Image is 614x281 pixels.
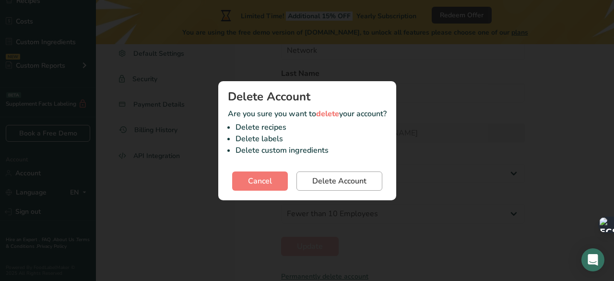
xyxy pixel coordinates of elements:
[236,145,387,156] li: Delete custom ingredients
[232,171,288,191] button: Cancel
[312,175,366,187] span: Delete Account
[218,81,396,200] section: Are you sure you want to your account?
[248,175,272,187] span: Cancel
[581,248,604,271] div: Open Intercom Messenger
[236,122,387,133] li: Delete recipes
[296,171,382,191] button: Delete Account
[316,109,339,119] span: delete
[228,91,387,102] h1: Delete Account
[236,133,387,145] li: Delete labels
